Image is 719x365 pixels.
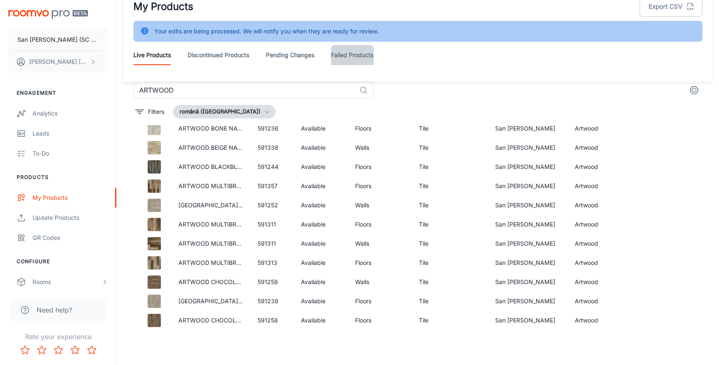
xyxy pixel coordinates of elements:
[348,157,413,176] td: Floors
[489,176,568,196] td: San [PERSON_NAME]
[412,311,489,330] td: Tile
[178,259,303,266] a: ARTWOOD MULTIBROWN NATURAL 20X120
[412,138,489,157] td: Tile
[568,330,623,349] td: Artwood
[251,292,294,311] td: 591238
[251,196,294,215] td: 591252
[348,119,413,138] td: Floors
[251,234,294,253] td: 591311
[7,332,110,342] p: Rate your experience
[348,253,413,272] td: Floors
[67,342,83,358] button: Rate 4 star
[251,176,294,196] td: 591357
[133,45,171,65] a: Live Products
[83,342,100,358] button: Rate 5 star
[568,196,623,215] td: Artwood
[294,119,348,138] td: Available
[33,129,108,138] div: Leads
[412,176,489,196] td: Tile
[489,215,568,234] td: San [PERSON_NAME]
[294,234,348,253] td: Available
[188,45,249,65] a: Discontinued Products
[568,253,623,272] td: Artwood
[133,82,356,98] input: Search
[348,138,413,157] td: Walls
[50,342,67,358] button: Rate 3 star
[568,119,623,138] td: Artwood
[489,138,568,157] td: San [PERSON_NAME]
[412,253,489,272] td: Tile
[178,125,284,132] a: ARTWOOD BONE NATURAL 26.5X180
[412,272,489,292] td: Tile
[489,292,568,311] td: San [PERSON_NAME]
[489,234,568,253] td: San [PERSON_NAME]
[294,330,348,349] td: Available
[178,240,308,247] a: ARTWOOD MULTIBROWN NATURAL 26.5X180
[178,278,321,285] a: ARTWOOD CHOCOLATEBROWN NATURAL 20X120
[178,182,289,189] a: ARTWOOD MULTIBROWN GRIP 20X120
[33,109,108,118] div: Analytics
[568,311,623,330] td: Artwood
[412,157,489,176] td: Tile
[251,119,294,138] td: 591236
[294,176,348,196] td: Available
[489,330,568,349] td: San [PERSON_NAME]
[568,176,623,196] td: Artwood
[178,221,308,228] a: ARTWOOD MULTIBROWN NATURAL 26.5X180
[37,305,72,315] span: Need help?
[489,253,568,272] td: San [PERSON_NAME]
[251,330,294,349] td: 591236
[8,29,108,50] button: San [PERSON_NAME] (SC San Marco Design SRL)
[686,82,702,98] button: settings
[173,105,276,118] button: română ([GEOGRAPHIC_DATA])
[251,253,294,272] td: 591313
[489,311,568,330] td: San [PERSON_NAME]
[18,35,99,44] p: San [PERSON_NAME] (SC San Marco Design SRL)
[294,138,348,157] td: Available
[294,157,348,176] td: Available
[33,342,50,358] button: Rate 2 star
[29,57,88,66] p: [PERSON_NAME] [PERSON_NAME]
[294,196,348,215] td: Available
[33,213,108,222] div: Update Products
[294,253,348,272] td: Available
[331,45,373,65] a: Failed Products
[568,215,623,234] td: Artwood
[17,342,33,358] button: Rate 1 star
[348,292,413,311] td: Floors
[568,292,623,311] td: Artwood
[33,233,108,242] div: QR Codes
[348,311,413,330] td: Floors
[8,10,88,19] img: Roomvo PRO Beta
[489,196,568,215] td: San [PERSON_NAME]
[348,330,413,349] td: Walls
[412,234,489,253] td: Tile
[348,272,413,292] td: Walls
[568,234,623,253] td: Artwood
[348,215,413,234] td: Floors
[251,215,294,234] td: 591311
[133,105,166,118] button: filter
[412,119,489,138] td: Tile
[412,330,489,349] td: Tile
[294,292,348,311] td: Available
[489,272,568,292] td: San [PERSON_NAME]
[178,144,279,151] a: ARTWOOD BEIGE NATURAL 20X120
[294,272,348,292] td: Available
[489,157,568,176] td: San [PERSON_NAME]
[8,51,108,73] button: [PERSON_NAME] [PERSON_NAME]
[33,149,108,158] div: To-do
[33,277,101,287] div: Rooms
[348,234,413,253] td: Walls
[251,272,294,292] td: 591258
[266,45,314,65] a: Pending Changes
[568,157,623,176] td: Artwood
[348,176,413,196] td: Floors
[568,272,623,292] td: Artwood
[348,196,413,215] td: Walls
[294,311,348,330] td: Available
[178,201,323,209] a: [GEOGRAPHIC_DATA] DOVEGREY NATURAL 20X120
[251,157,294,176] td: 591244
[178,317,321,324] a: ARTWOOD CHOCOLATEBROWN NATURAL 20X120
[33,193,108,202] div: My Products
